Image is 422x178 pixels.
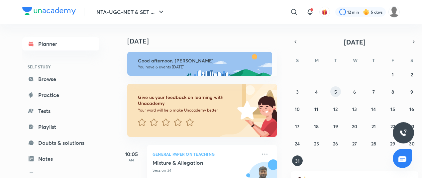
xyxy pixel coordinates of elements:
[22,152,99,165] a: Notes
[22,7,76,17] a: Company Logo
[127,37,283,45] h4: [DATE]
[319,7,330,17] button: avatar
[349,104,360,114] button: August 13, 2025
[392,71,394,78] abbr: August 1, 2025
[22,104,99,118] a: Tests
[153,150,257,158] p: General Paper on Teaching
[138,94,235,106] h6: Give us your feedback on learning with Unacademy
[22,88,99,102] a: Practice
[333,140,338,147] abbr: August 26, 2025
[406,104,417,114] button: August 16, 2025
[330,86,341,97] button: August 5, 2025
[292,86,303,97] button: August 3, 2025
[368,121,379,132] button: August 21, 2025
[215,84,277,137] img: feedback_image
[368,138,379,149] button: August 28, 2025
[315,89,318,95] abbr: August 4, 2025
[349,138,360,149] button: August 27, 2025
[409,123,414,130] abbr: August 23, 2025
[353,89,356,95] abbr: August 6, 2025
[390,123,395,130] abbr: August 22, 2025
[315,57,319,63] abbr: Monday
[391,57,394,63] abbr: Friday
[334,89,337,95] abbr: August 5, 2025
[388,6,400,18] img: Baani khurana
[311,86,322,97] button: August 4, 2025
[296,57,299,63] abbr: Sunday
[295,123,299,130] abbr: August 17, 2025
[311,138,322,149] button: August 25, 2025
[368,104,379,114] button: August 14, 2025
[406,121,417,132] button: August 23, 2025
[22,120,99,133] a: Playlist
[311,104,322,114] button: August 11, 2025
[292,138,303,149] button: August 24, 2025
[153,159,235,166] h5: Mixture & Allegation
[390,106,395,112] abbr: August 15, 2025
[314,140,319,147] abbr: August 25, 2025
[322,9,328,15] img: avatar
[406,69,417,80] button: August 2, 2025
[409,140,415,147] abbr: August 30, 2025
[295,158,300,164] abbr: August 31, 2025
[399,129,407,137] img: ttu
[330,104,341,114] button: August 12, 2025
[92,5,169,19] button: NTA-UGC-NET & SET ...
[311,121,322,132] button: August 18, 2025
[138,108,235,113] p: Your word will help make Unacademy better
[387,138,398,149] button: August 29, 2025
[138,64,266,70] p: You have 6 events [DATE]
[22,136,99,149] a: Doubts & solutions
[411,71,413,78] abbr: August 2, 2025
[410,89,413,95] abbr: August 9, 2025
[334,57,337,63] abbr: Tuesday
[295,140,300,147] abbr: August 24, 2025
[333,106,338,112] abbr: August 12, 2025
[300,37,409,46] button: [DATE]
[368,86,379,97] button: August 7, 2025
[295,106,300,112] abbr: August 10, 2025
[118,158,145,162] p: AM
[391,89,394,95] abbr: August 8, 2025
[406,138,417,149] button: August 30, 2025
[387,69,398,80] button: August 1, 2025
[387,104,398,114] button: August 15, 2025
[387,121,398,132] button: August 22, 2025
[22,7,76,15] img: Company Logo
[372,89,375,95] abbr: August 7, 2025
[387,86,398,97] button: August 8, 2025
[349,86,360,97] button: August 6, 2025
[406,86,417,97] button: August 9, 2025
[352,106,357,112] abbr: August 13, 2025
[372,57,375,63] abbr: Thursday
[353,57,358,63] abbr: Wednesday
[390,140,395,147] abbr: August 29, 2025
[344,38,366,46] span: [DATE]
[22,61,99,72] h6: SELF STUDY
[330,138,341,149] button: August 26, 2025
[352,123,357,130] abbr: August 20, 2025
[153,167,257,173] p: Session 34
[314,106,318,112] abbr: August 11, 2025
[330,121,341,132] button: August 19, 2025
[371,106,376,112] abbr: August 14, 2025
[296,89,299,95] abbr: August 3, 2025
[118,150,145,158] h5: 10:05
[138,58,266,64] h6: Good afternoon, [PERSON_NAME]
[371,140,376,147] abbr: August 28, 2025
[410,57,413,63] abbr: Saturday
[371,123,376,130] abbr: August 21, 2025
[127,52,272,76] img: afternoon
[363,9,369,15] img: streak
[352,140,357,147] abbr: August 27, 2025
[292,155,303,166] button: August 31, 2025
[22,37,99,50] a: Planner
[292,121,303,132] button: August 17, 2025
[22,72,99,86] a: Browse
[333,123,338,130] abbr: August 19, 2025
[409,106,414,112] abbr: August 16, 2025
[292,104,303,114] button: August 10, 2025
[349,121,360,132] button: August 20, 2025
[314,123,319,130] abbr: August 18, 2025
